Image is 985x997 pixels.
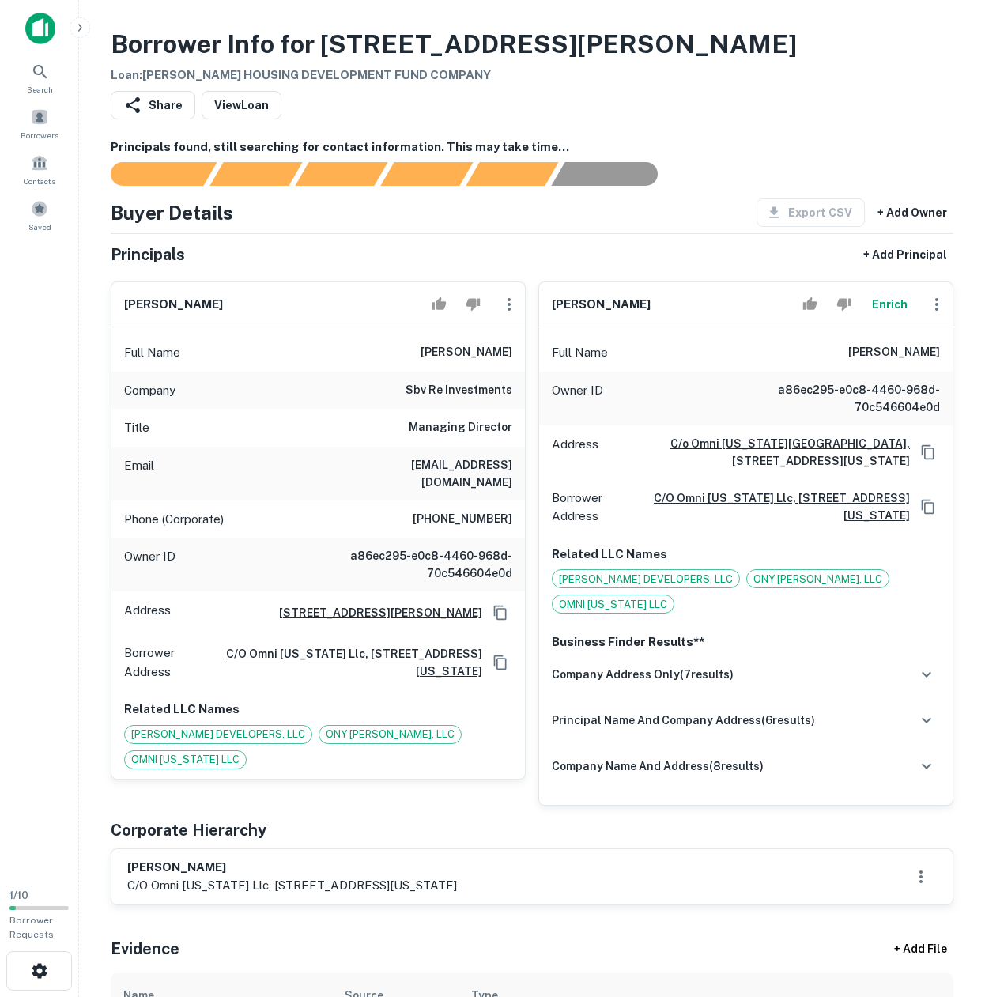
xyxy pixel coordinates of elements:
[552,712,815,729] h6: principal name and company address ( 6 results)
[553,597,674,613] span: OMNI [US_STATE] LLC
[319,727,461,742] span: ONY [PERSON_NAME], LLC
[5,56,74,99] a: Search
[127,859,457,877] h6: [PERSON_NAME]
[124,418,149,437] p: Title
[865,935,976,964] div: + Add File
[92,162,210,186] div: Sending borrower request to AI...
[916,440,940,464] button: Copy Address
[209,162,302,186] div: Your request is received and processing...
[916,495,940,519] button: Copy Address
[864,289,915,320] button: Enrich
[25,13,55,44] img: capitalize-icon.png
[111,25,797,63] h3: Borrower Info for [STREET_ADDRESS][PERSON_NAME]
[906,870,985,946] iframe: Chat Widget
[124,644,206,681] p: Borrower Address
[266,604,482,621] a: [STREET_ADDRESS][PERSON_NAME]
[552,162,677,186] div: AI fulfillment process complete.
[124,296,223,314] h6: [PERSON_NAME]
[413,510,512,529] h6: [PHONE_NUMBER]
[425,289,453,320] button: Accept
[750,381,940,416] h6: a86ec295-e0c8-4460-968d-70c546604e0d
[871,198,953,227] button: + Add Owner
[124,456,154,491] p: Email
[640,489,910,524] a: c/o omni [US_STATE] llc, [STREET_ADDRESS][US_STATE]
[28,221,51,233] span: Saved
[24,175,55,187] span: Contacts
[125,727,311,742] span: [PERSON_NAME] DEVELOPERS, LLC
[553,572,739,587] span: [PERSON_NAME] DEVELOPERS, LLC
[5,148,74,191] a: Contacts
[202,91,281,119] a: ViewLoan
[605,435,910,470] a: C/o Omni [US_STATE][GEOGRAPHIC_DATA], [STREET_ADDRESS][US_STATE]
[124,381,175,400] p: Company
[124,343,180,362] p: Full Name
[124,601,171,625] p: Address
[127,876,457,895] p: c/o omni [US_STATE] llc, [STREET_ADDRESS][US_STATE]
[796,289,824,320] button: Accept
[125,752,246,768] span: OMNI [US_STATE] LLC
[9,915,54,940] span: Borrower Requests
[111,91,195,119] button: Share
[21,129,58,142] span: Borrowers
[111,243,185,266] h5: Principals
[552,633,940,651] p: Business Finder Results**
[552,489,634,526] p: Borrower Address
[552,757,764,775] h6: company name and address ( 8 results)
[124,547,175,582] p: Owner ID
[295,162,387,186] div: Documents found, AI parsing details...
[111,138,953,157] h6: Principals found, still searching for contact information. This may take time...
[111,937,179,961] h5: Evidence
[552,381,603,416] p: Owner ID
[830,289,858,320] button: Reject
[747,572,889,587] span: ONY [PERSON_NAME], LLC
[552,435,598,470] p: Address
[552,666,734,683] h6: company address only ( 7 results)
[213,645,482,680] a: c/o omni [US_STATE] llc, [STREET_ADDRESS][US_STATE]
[466,162,558,186] div: Principals found, still searching for contact information. This may take time...
[124,700,512,719] p: Related LLC Names
[9,889,28,901] span: 1 / 10
[857,240,953,269] button: + Add Principal
[409,418,512,437] h6: Managing Director
[421,343,512,362] h6: [PERSON_NAME]
[124,510,224,529] p: Phone (Corporate)
[323,456,512,491] h6: [EMAIL_ADDRESS][DOMAIN_NAME]
[552,343,608,362] p: Full Name
[848,343,940,362] h6: [PERSON_NAME]
[380,162,473,186] div: Principals found, AI now looking for contact information...
[406,381,512,400] h6: sbv re investments
[27,83,53,96] span: Search
[5,102,74,145] a: Borrowers
[489,601,512,625] button: Copy Address
[552,545,940,564] p: Related LLC Names
[459,289,487,320] button: Reject
[111,198,233,227] h4: Buyer Details
[323,547,512,582] h6: a86ec295-e0c8-4460-968d-70c546604e0d
[5,194,74,236] a: Saved
[489,651,512,674] button: Copy Address
[552,296,651,314] h6: [PERSON_NAME]
[111,818,266,842] h5: Corporate Hierarchy
[111,66,797,85] h6: Loan : [PERSON_NAME] HOUSING DEVELOPMENT FUND COMPANY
